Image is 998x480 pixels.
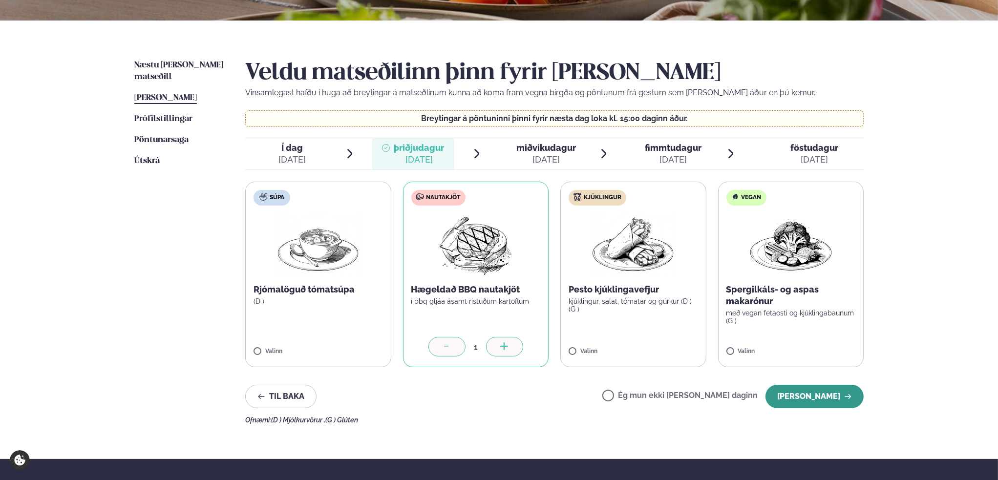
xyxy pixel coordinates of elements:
[245,385,317,408] button: Til baka
[270,194,284,202] span: Súpa
[394,143,444,153] span: þriðjudagur
[790,154,838,166] div: [DATE]
[584,194,621,202] span: Kjúklingur
[134,94,197,102] span: [PERSON_NAME]
[748,213,834,276] img: Vegan.png
[254,284,383,295] p: Rjómalöguð tómatsúpa
[134,113,192,125] a: Prófílstillingar
[569,284,698,295] p: Pesto kjúklingavefjur
[569,297,698,313] p: kjúklingur, salat, tómatar og gúrkur (D ) (G )
[134,157,160,165] span: Útskrá
[726,309,856,325] p: með vegan fetaosti og kjúklingabaunum (G )
[411,284,541,295] p: Hægeldað BBQ nautakjöt
[411,297,541,305] p: í bbq gljáa ásamt ristuðum kartöflum
[259,193,267,201] img: soup.svg
[466,341,486,353] div: 1
[590,213,676,276] img: Wraps.png
[245,87,864,99] p: Vinsamlegast hafðu í huga að breytingar á matseðlinum kunna að koma fram vegna birgða og pöntunum...
[255,115,854,123] p: Breytingar á pöntuninni þinni fyrir næsta dag loka kl. 15:00 daginn áður.
[134,61,223,81] span: Næstu [PERSON_NAME] matseðill
[134,136,189,144] span: Pöntunarsaga
[278,154,306,166] div: [DATE]
[134,155,160,167] a: Útskrá
[271,416,325,424] span: (D ) Mjólkurvörur ,
[742,194,762,202] span: Vegan
[516,143,576,153] span: miðvikudagur
[134,134,189,146] a: Pöntunarsaga
[245,60,864,87] h2: Veldu matseðilinn þinn fyrir [PERSON_NAME]
[325,416,358,424] span: (G ) Glúten
[645,154,701,166] div: [DATE]
[573,193,581,201] img: chicken.svg
[432,213,519,276] img: Beef-Meat.png
[645,143,701,153] span: fimmtudagur
[10,450,30,470] a: Cookie settings
[245,416,864,424] div: Ofnæmi:
[275,213,361,276] img: Soup.png
[516,154,576,166] div: [DATE]
[134,92,197,104] a: [PERSON_NAME]
[731,193,739,201] img: Vegan.svg
[394,154,444,166] div: [DATE]
[134,115,192,123] span: Prófílstillingar
[254,297,383,305] p: (D )
[790,143,838,153] span: föstudagur
[278,142,306,154] span: Í dag
[726,284,856,307] p: Spergilkáls- og aspas makarónur
[134,60,226,83] a: Næstu [PERSON_NAME] matseðill
[426,194,461,202] span: Nautakjöt
[765,385,864,408] button: [PERSON_NAME]
[416,193,424,201] img: beef.svg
